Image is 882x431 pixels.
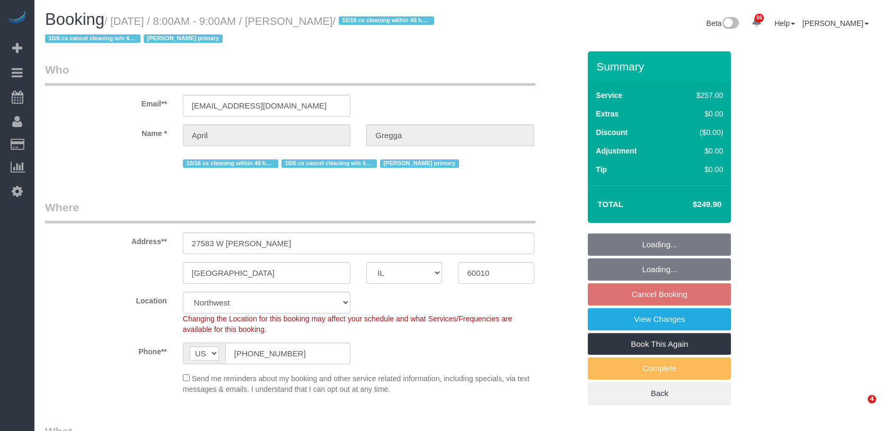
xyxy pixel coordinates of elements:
[37,124,175,139] label: Name *
[45,15,437,45] small: / [DATE] / 8:00AM - 9:00AM / [PERSON_NAME]
[596,127,628,138] label: Discount
[45,34,140,43] span: 10/6 cx cancel cleaning w/n 48 hrs 10/7
[45,62,535,86] legend: Who
[755,14,764,22] span: 86
[183,374,530,393] span: Send me reminders about my booking and other service related information, including specials, via...
[596,164,607,175] label: Tip
[183,124,350,146] input: First Name**
[183,315,513,334] span: Changing the Location for this booking may affect your schedule and what Services/Frequencies are...
[721,17,739,31] img: New interface
[588,308,731,330] a: View Changes
[674,127,724,138] div: ($0.00)
[596,60,726,73] h3: Summary
[596,90,622,101] label: Service
[774,19,795,28] a: Help
[281,159,377,168] span: 10/6 cx cancel cleaning w/n 48 hrs 10/7
[339,16,434,25] span: 10/16 cx cleaning within 48 hours [DATE]
[597,200,623,209] strong: Total
[144,34,223,43] span: [PERSON_NAME] primary
[458,262,534,284] input: Zip Code**
[588,382,731,405] a: Back
[674,146,724,156] div: $0.00
[846,395,871,420] iframe: Intercom live chat
[380,159,459,168] span: [PERSON_NAME] primary
[45,200,535,223] legend: Where
[596,109,619,119] label: Extras
[366,124,534,146] input: Last Name*
[37,292,175,306] label: Location
[183,159,278,168] span: 10/16 cx cleaning within 48 hours [DATE]
[674,109,724,119] div: $0.00
[868,395,876,403] span: 4
[674,164,724,175] div: $0.00
[746,11,767,34] a: 86
[802,19,869,28] a: [PERSON_NAME]
[674,90,724,101] div: $257.00
[45,10,104,29] span: Booking
[596,146,637,156] label: Adjustment
[588,333,731,355] a: Book This Again
[707,19,739,28] a: Beta
[6,11,28,25] img: Automaid Logo
[661,200,721,209] h4: $249.90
